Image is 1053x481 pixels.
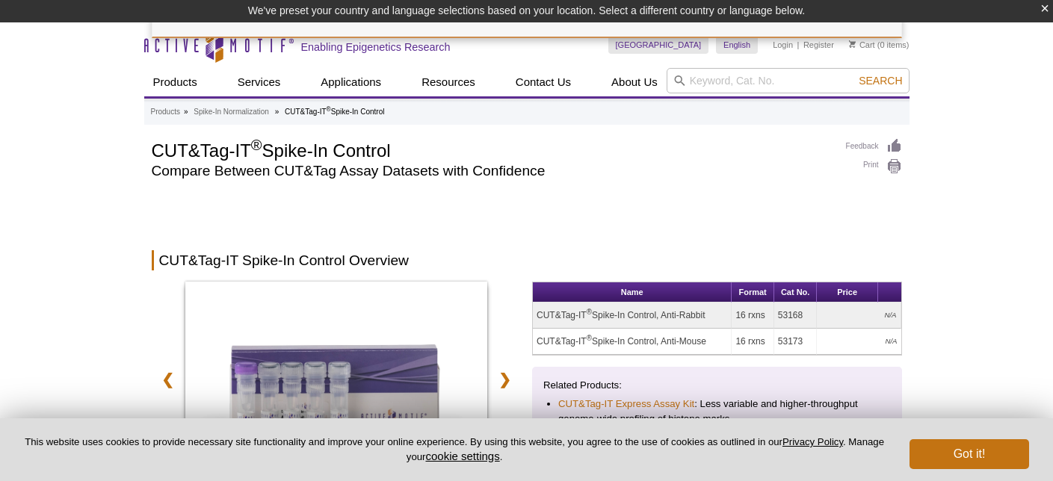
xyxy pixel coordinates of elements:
[587,334,592,342] sup: ®
[533,302,732,329] td: CUT&Tag-IT Spike-In Control, Anti-Rabbit
[194,105,269,119] a: Spike-In Normalization
[184,108,188,116] li: »
[732,329,773,355] td: 16 rxns
[558,397,694,412] a: CUT&Tag-IT Express Assay Kit
[507,68,580,96] a: Contact Us
[533,329,732,355] td: CUT&Tag-IT Spike-In Control, Anti-Mouse
[152,250,902,270] h2: CUT&Tag-IT Spike-In Control Overview
[667,68,910,93] input: Keyword, Cat. No.
[732,302,773,329] td: 16 rxns
[151,105,180,119] a: Products
[797,36,800,54] li: |
[152,164,831,178] h2: Compare Between CUT&Tag Assay Datasets with Confidence
[846,158,902,175] a: Print
[732,282,773,302] th: Format
[312,68,390,96] a: Applications
[587,308,592,316] sup: ®
[543,378,891,393] p: Related Products:
[774,329,818,355] td: 53173
[849,40,856,48] img: Your Cart
[774,282,818,302] th: Cat No.
[533,282,732,302] th: Name
[803,40,834,50] a: Register
[910,439,1029,469] button: Got it!
[859,75,902,87] span: Search
[817,302,901,329] td: N/A
[301,40,451,54] h2: Enabling Epigenetics Research
[716,36,758,54] a: English
[229,68,290,96] a: Services
[773,40,793,50] a: Login
[251,137,262,153] sup: ®
[817,329,901,355] td: N/A
[602,68,667,96] a: About Us
[489,362,521,397] a: ❯
[413,68,484,96] a: Resources
[849,36,910,54] li: (0 items)
[849,40,875,50] a: Cart
[285,108,384,116] li: CUT&Tag-IT Spike-In Control
[774,302,818,329] td: 53168
[24,435,885,464] p: This website uses cookies to provide necessary site functionality and improve your online experie...
[854,74,907,87] button: Search
[817,282,877,302] th: Price
[152,138,831,161] h1: CUT&Tag-IT Spike-In Control
[846,138,902,155] a: Feedback
[782,436,843,447] a: Privacy Policy
[608,36,709,54] a: [GEOGRAPHIC_DATA]
[275,108,280,116] li: »
[152,362,184,397] a: ❮
[144,68,206,96] a: Products
[558,397,876,426] li: : Less variable and higher-throughput genome-wide profiling of histone marks
[425,450,499,462] button: cookie settings
[327,105,331,113] sup: ®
